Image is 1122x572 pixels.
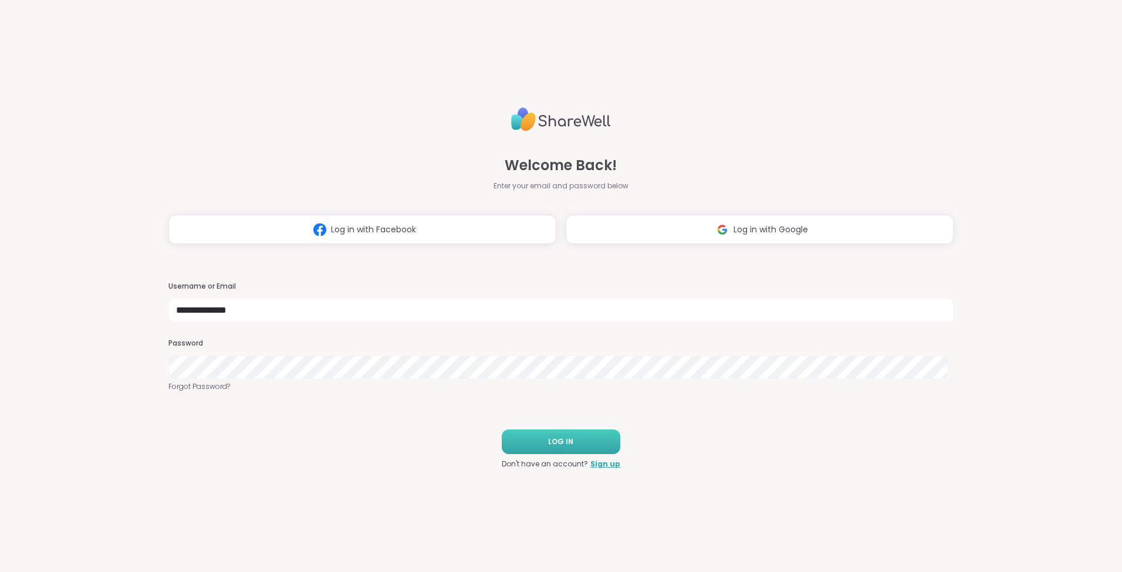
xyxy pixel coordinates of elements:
[502,459,588,469] span: Don't have an account?
[711,219,734,241] img: ShareWell Logomark
[309,219,331,241] img: ShareWell Logomark
[168,282,954,292] h3: Username or Email
[505,155,617,176] span: Welcome Back!
[734,224,808,236] span: Log in with Google
[511,103,611,136] img: ShareWell Logo
[494,181,628,191] span: Enter your email and password below
[566,215,954,244] button: Log in with Google
[168,339,954,348] h3: Password
[331,224,416,236] span: Log in with Facebook
[502,429,620,454] button: LOG IN
[168,381,954,392] a: Forgot Password?
[168,215,556,244] button: Log in with Facebook
[548,436,573,447] span: LOG IN
[590,459,620,469] a: Sign up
